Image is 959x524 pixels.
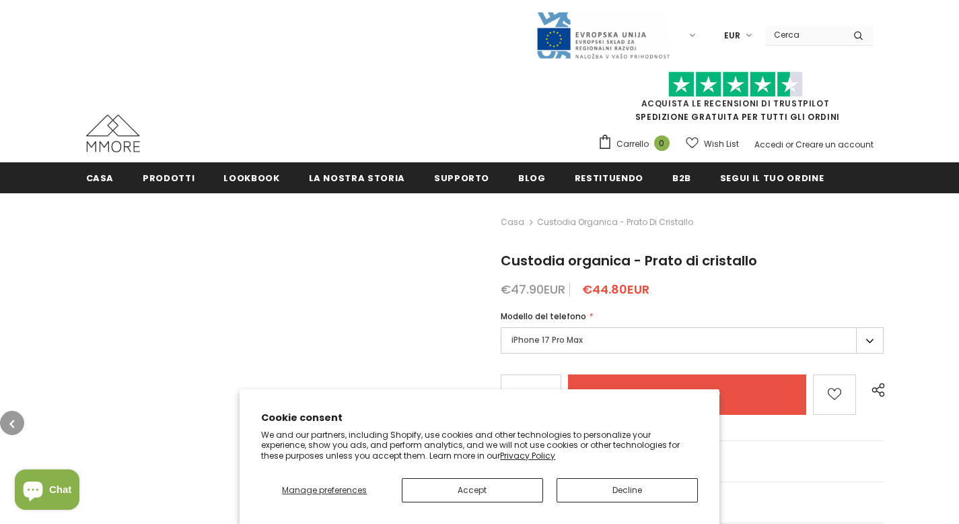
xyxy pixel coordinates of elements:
[672,172,691,185] span: B2B
[754,139,783,150] a: Accedi
[261,411,698,425] h2: Cookie consent
[557,478,698,502] button: Decline
[261,478,388,502] button: Manage preferences
[641,98,830,109] a: Acquista le recensioni di TrustPilot
[86,172,114,185] span: Casa
[582,281,649,298] span: €44.80EUR
[568,374,806,415] input: Add to cart
[616,137,649,151] span: Carrello
[785,139,793,150] span: or
[704,137,739,151] span: Wish List
[720,172,824,185] span: Segui il tuo ordine
[309,162,405,193] a: La nostra storia
[434,162,489,193] a: supporto
[261,430,698,461] p: We and our partners, including Shopify, use cookies and other technologies to personalize your ex...
[518,162,546,193] a: Blog
[309,172,405,185] span: La nostra storia
[501,251,757,270] span: Custodia organica - Prato di cristallo
[501,327,884,354] label: iPhone 17 Pro Max
[143,172,194,185] span: Prodotti
[686,132,739,156] a: Wish List
[434,172,489,185] span: supporto
[598,77,874,123] span: SPEDIZIONE GRATUITA PER TUTTI GLI ORDINI
[536,29,670,40] a: Javni Razpis
[537,214,693,230] span: Custodia organica - Prato di cristallo
[223,162,279,193] a: Lookbook
[724,29,740,42] span: EUR
[143,162,194,193] a: Prodotti
[501,214,524,230] a: Casa
[223,172,279,185] span: Lookbook
[86,162,114,193] a: Casa
[282,484,367,496] span: Manage preferences
[402,478,543,502] button: Accept
[518,172,546,185] span: Blog
[654,135,670,151] span: 0
[795,139,874,150] a: Creare un account
[575,162,643,193] a: Restituendo
[501,310,586,322] span: Modello del telefono
[766,25,843,44] input: Search Site
[575,172,643,185] span: Restituendo
[11,469,83,513] inbox-online-store-chat: Shopify online store chat
[536,11,670,60] img: Javni Razpis
[720,162,824,193] a: Segui il tuo ordine
[500,450,555,461] a: Privacy Policy
[86,114,140,152] img: Casi MMORE
[672,162,691,193] a: B2B
[598,134,676,154] a: Carrello 0
[501,281,565,298] span: €47.90EUR
[668,71,803,98] img: Fidati di Pilot Stars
